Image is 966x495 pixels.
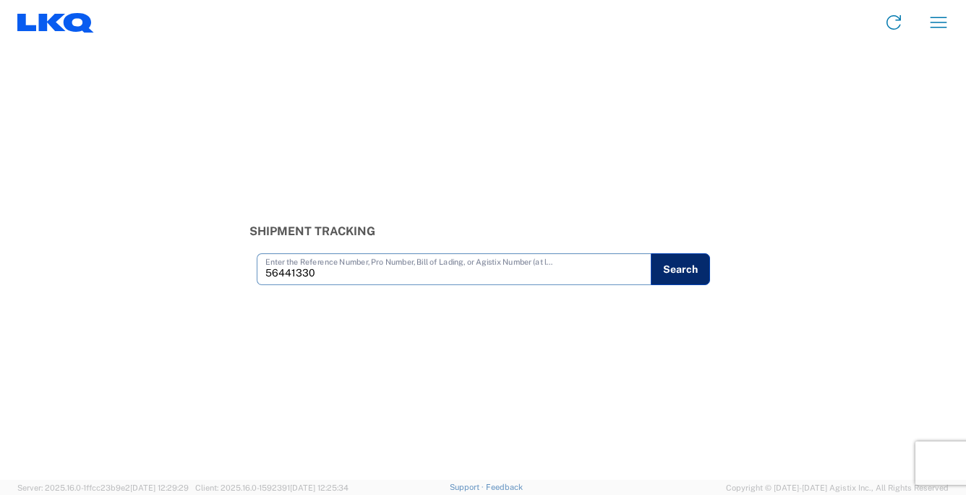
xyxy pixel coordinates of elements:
[17,483,189,492] span: Server: 2025.16.0-1ffcc23b9e2
[651,253,710,285] button: Search
[726,481,949,494] span: Copyright © [DATE]-[DATE] Agistix Inc., All Rights Reserved
[249,224,717,238] h3: Shipment Tracking
[450,483,486,491] a: Support
[195,483,349,492] span: Client: 2025.16.0-1592391
[130,483,189,492] span: [DATE] 12:29:29
[486,483,523,491] a: Feedback
[290,483,349,492] span: [DATE] 12:25:34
